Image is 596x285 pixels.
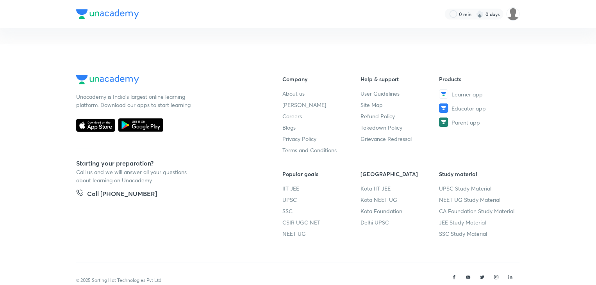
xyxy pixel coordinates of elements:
a: [PERSON_NAME] [282,101,361,109]
a: Kota NEET UG [361,196,439,204]
a: Site Map [361,101,439,109]
h6: [GEOGRAPHIC_DATA] [361,170,439,178]
a: About us [282,89,361,98]
h6: Popular goals [282,170,361,178]
a: Kota IIT JEE [361,184,439,192]
span: Careers [282,112,302,120]
a: Careers [282,112,361,120]
a: SSC [282,207,361,215]
a: Kota Foundation [361,207,439,215]
span: Educator app [451,104,486,112]
a: Grievance Redressal [361,135,439,143]
a: Refund Policy [361,112,439,120]
a: Educator app [439,103,517,113]
a: Learner app [439,89,517,99]
img: Parent app [439,118,448,127]
h6: Study material [439,170,517,178]
h6: Products [439,75,517,83]
a: Call [PHONE_NUMBER] [76,189,157,200]
p: © 2025 Sorting Hat Technologies Pvt Ltd [76,277,161,284]
a: Parent app [439,118,517,127]
a: SSC Study Material [439,230,517,238]
a: Company Logo [76,75,257,86]
a: NEET UG Study Material [439,196,517,204]
a: Delhi UPSC [361,218,439,226]
h6: Help & support [361,75,439,83]
a: JEE Study Material [439,218,517,226]
a: NEET UG [282,230,361,238]
h5: Call [PHONE_NUMBER] [87,189,157,200]
span: Parent app [451,118,480,126]
img: streak [476,10,484,18]
a: IIT JEE [282,184,361,192]
a: Privacy Policy [282,135,361,143]
img: Educator app [439,103,448,113]
a: User Guidelines [361,89,439,98]
a: Takedown Policy [361,123,439,132]
img: dm [507,7,520,21]
span: Learner app [451,90,483,98]
a: CA Foundation Study Material [439,207,517,215]
h6: Company [282,75,361,83]
a: CSIR UGC NET [282,218,361,226]
a: Blogs [282,123,361,132]
img: Company Logo [76,75,139,84]
img: Learner app [439,89,448,99]
a: UPSC [282,196,361,204]
img: Company Logo [76,9,139,19]
a: UPSC Study Material [439,184,517,192]
h5: Starting your preparation? [76,159,257,168]
p: Call us and we will answer all your questions about learning on Unacademy [76,168,193,184]
p: Unacademy is India’s largest online learning platform. Download our apps to start learning [76,93,193,109]
a: Terms and Conditions [282,146,361,154]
